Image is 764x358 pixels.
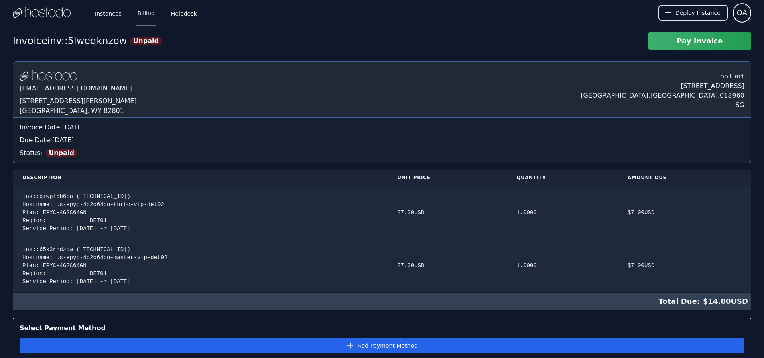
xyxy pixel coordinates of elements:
span: Unpaid [130,37,162,45]
th: Quantity [507,170,618,186]
div: ins::65k3rhdzow ([TECHNICAL_ID]) Hostname: us-epyc-4g2c64gn-master-vip-det02 Plan: EPYC-4G2C64GN ... [22,245,378,286]
div: $ 7.00 USD [628,209,742,217]
th: Unit Price [388,170,507,186]
div: SG [581,100,744,110]
div: Invoice Date: [DATE] [20,123,744,132]
div: Status: [20,145,744,158]
button: Pay Invoice [648,32,751,50]
div: 1.0000 [516,209,608,217]
div: $ 7.00 USD [397,262,497,270]
div: Select Payment Method [20,323,744,333]
div: [STREET_ADDRESS][PERSON_NAME] [20,96,137,106]
div: op1 act [581,68,744,81]
button: Add Payment Method [20,338,744,353]
div: Invoice inv::5lweqknzow [13,35,127,47]
div: $ 7.00 USD [397,209,497,217]
div: [GEOGRAPHIC_DATA] , [GEOGRAPHIC_DATA] , 018960 [581,91,744,100]
div: [GEOGRAPHIC_DATA], WY 82801 [20,106,137,116]
img: Logo [20,70,77,82]
span: Unpaid [45,149,77,157]
th: Amount Due [618,170,751,186]
div: [STREET_ADDRESS] [581,81,744,91]
span: Deploy Instance [675,9,721,17]
div: $ 7.00 USD [628,262,742,270]
div: Due Date: [DATE] [20,135,744,145]
button: Deploy Instance [658,5,728,21]
img: Logo [13,7,71,19]
div: 1.0000 [516,262,608,270]
span: OA [737,7,747,18]
div: ins::qiwpf5b6bu ([TECHNICAL_ID]) Hostname: us-epyc-4g2c64gn-turbo-vip-det02 Plan: EPYC-4G2C64GN R... [22,192,378,233]
div: $ 14.00 USD [13,293,751,310]
button: User menu [733,3,751,23]
span: Total Due: [658,296,703,307]
div: [EMAIL_ADDRESS][DOMAIN_NAME] [20,82,137,96]
th: Description [13,170,388,186]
